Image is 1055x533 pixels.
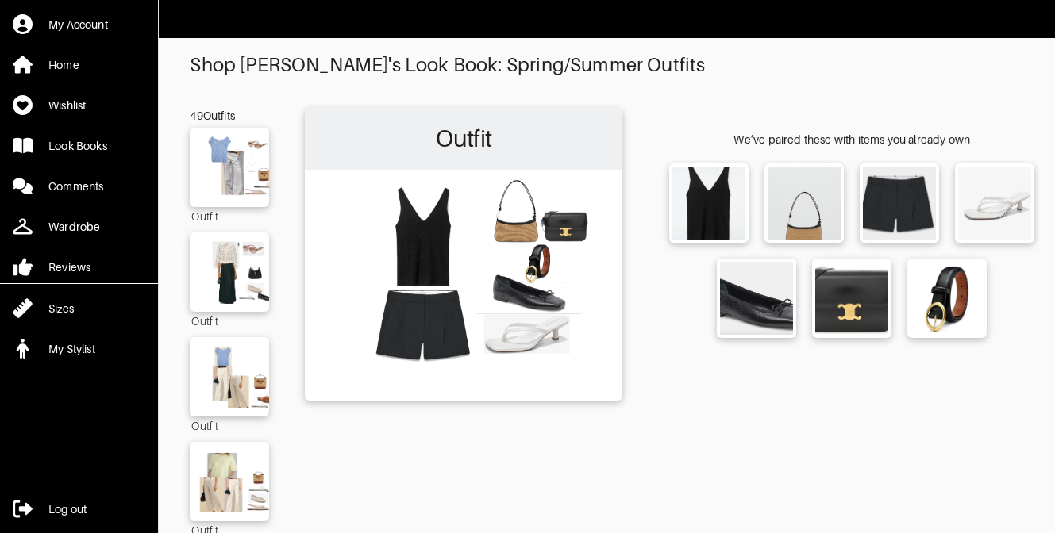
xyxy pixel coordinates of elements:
[48,178,103,194] div: Comments
[720,262,793,335] img: mMemn7LTiPuRpe7hxFa1Y1NY
[185,345,275,408] img: Outfit Outfit
[48,98,86,113] div: Wishlist
[190,108,269,124] div: 49 Outfits
[863,167,936,240] img: QKkgYvKv9aeXeX78P7qakM7B
[190,416,269,434] div: Outfit
[190,54,1023,76] div: Shop [PERSON_NAME]'s Look Book: Spring/Summer Outfits
[911,262,984,335] img: dUAHUMF8ehmrepX4FeBKtbnX
[658,132,1045,148] div: We’ve paired these with items you already own
[48,138,107,154] div: Look Books
[313,116,614,162] h2: Outfit
[48,17,108,33] div: My Account
[815,262,888,335] img: mLW4dyQZgayhnUaHXEUkZaQw
[48,57,79,73] div: Home
[48,219,100,235] div: Wardrobe
[185,136,275,199] img: Outfit Outfit
[185,240,275,304] img: Outfit Outfit
[190,312,269,329] div: Outfit
[48,501,87,517] div: Log out
[958,167,1031,240] img: 3dVeQpyEW6w4UfErToz2PL8B
[48,301,74,316] div: Sizes
[672,167,745,240] img: SLIM RIBBED CASHMERE TANK TOP
[313,178,614,390] img: Outfit Outfit
[48,259,90,275] div: Reviews
[768,167,841,240] img: Natural Fibre Shoulder Bag
[185,450,275,513] img: Outfit Outfit
[190,207,269,224] div: Outfit
[48,341,95,357] div: My Stylist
